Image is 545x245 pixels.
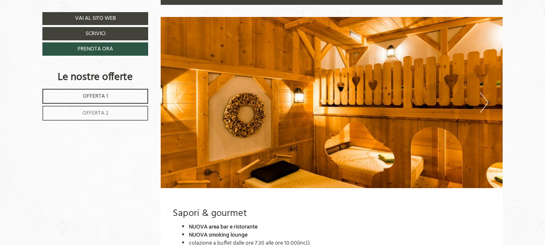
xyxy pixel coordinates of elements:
span: Offerta 1 [83,92,108,101]
strong: NUOVA smoking lounge [189,230,247,240]
strong: NUOVA area bar e ristorante [189,222,258,232]
button: Previous [175,92,183,113]
a: Vai al sito web [42,12,148,25]
a: Prenota ora [42,42,148,56]
a: Scrivici [42,27,148,40]
div: Le nostre offerte [42,70,148,85]
span: Offerta 2 [82,109,109,118]
button: Next [480,92,488,113]
h3: Sapori & gourmet [173,208,491,219]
